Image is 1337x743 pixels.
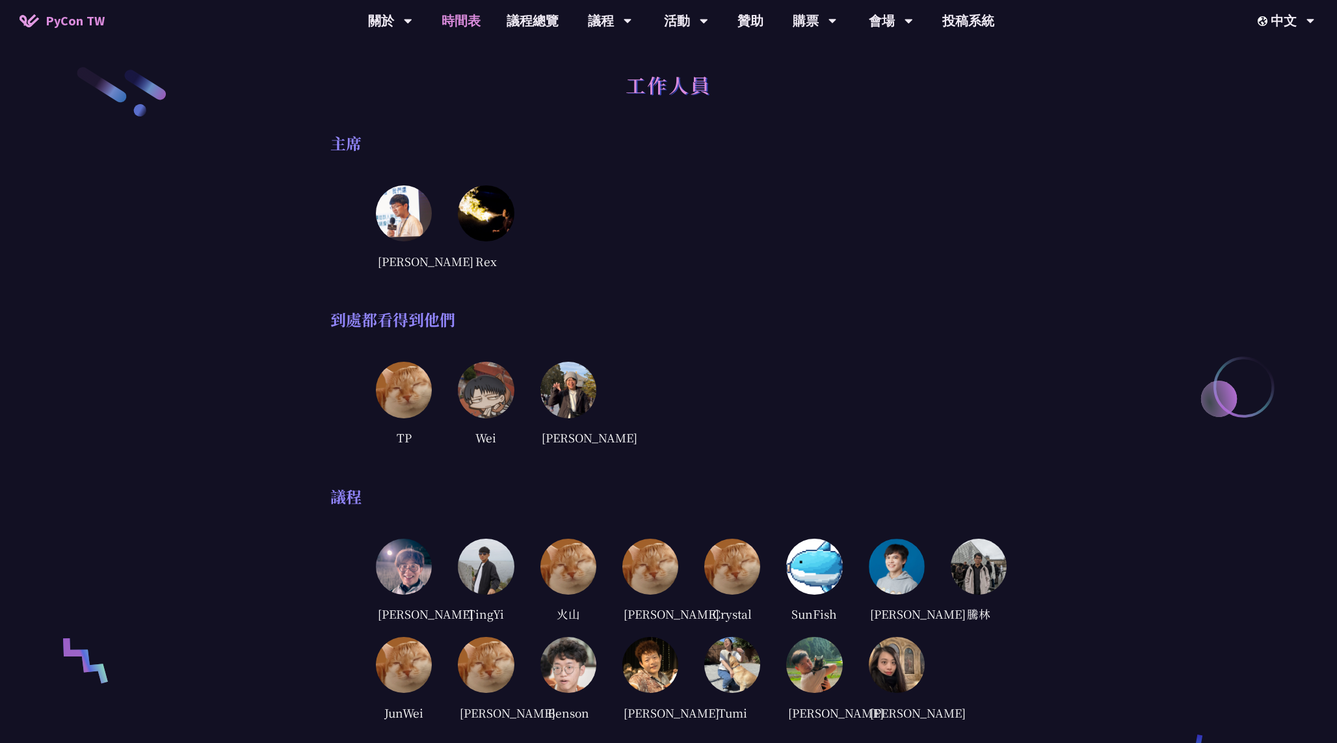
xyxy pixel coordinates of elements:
[1258,16,1271,26] img: Locale Icon
[540,539,596,595] img: default.0dba411.jpg
[376,185,432,241] img: Andy.9e45309.jpg
[704,604,760,624] div: Crystal
[376,539,432,595] img: Justin.8ff853f.jpg
[704,703,760,722] div: Tumi
[869,539,925,595] img: Kevin_Li.f3cb789.jpg
[622,703,678,722] div: [PERSON_NAME]
[376,637,432,693] img: default.0dba411.jpg
[376,604,432,624] div: [PERSON_NAME]
[376,251,432,271] div: [PERSON_NAME]
[704,539,760,595] img: default.0dba411.jpg
[458,362,514,418] img: Wei.6ba46fc.jpg
[458,637,514,693] img: default.0dba411.jpg
[704,637,760,693] img: tumi.ad5d9e4.jpg
[376,428,432,448] div: TP
[458,251,514,271] div: Rex
[376,362,432,418] img: default.0dba411.jpg
[458,539,514,595] img: TingYi.20a04cb.jpg
[786,604,842,624] div: SunFish
[869,703,925,722] div: [PERSON_NAME]
[786,539,842,595] img: sunfish.bedf5fd.jpg
[626,65,711,104] h1: 工作人員
[46,11,105,31] span: PyCon TW
[786,703,842,722] div: [PERSON_NAME]
[330,487,1007,506] div: 議程
[869,637,925,693] img: Katherine%20Jang.aaf7e89.jpg
[540,604,596,624] div: 火山
[330,133,1007,153] div: 主席
[869,604,925,624] div: [PERSON_NAME]
[7,5,118,37] a: PyCon TW
[622,539,678,595] img: default.0dba411.jpg
[458,703,514,722] div: [PERSON_NAME]
[458,185,514,241] img: Rex.4b9ce06.jpg
[330,310,1007,329] div: 到處都看得到他們
[786,637,842,693] img: Peter.75da15b.jpg
[540,362,596,418] img: Ray.5e377e7.jpg
[458,428,514,448] div: Wei
[622,637,678,693] img: Kevin_Lin.21d8c1a.jpg
[540,428,596,448] div: [PERSON_NAME]
[951,604,1007,624] div: 騰林
[622,604,678,624] div: [PERSON_NAME]
[540,637,596,693] img: Benson.62516ee.jpg
[458,604,514,624] div: TingYi
[540,703,596,722] div: Benson
[951,539,1007,595] img: TENG-LIN%20YU.ca332e6.jpg
[376,703,432,722] div: JunWei
[20,14,39,27] img: Home icon of PyCon TW 2025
